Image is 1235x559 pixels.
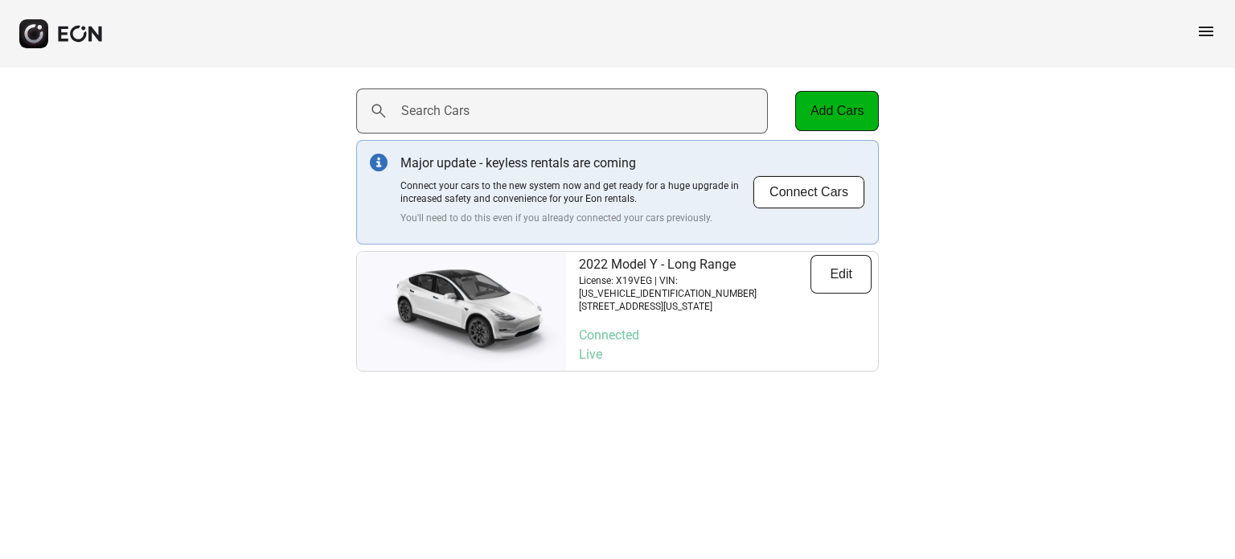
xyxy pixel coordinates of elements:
p: Major update - keyless rentals are coming [400,154,753,173]
span: menu [1196,22,1216,41]
img: car [357,259,566,364]
p: You'll need to do this even if you already connected your cars previously. [400,212,753,224]
label: Search Cars [401,101,470,121]
p: [STREET_ADDRESS][US_STATE] [579,300,810,313]
button: Edit [810,255,872,294]
img: info [370,154,388,171]
p: Connect your cars to the new system now and get ready for a huge upgrade in increased safety and ... [400,179,753,205]
button: Connect Cars [753,175,865,209]
p: Connected [579,326,872,345]
p: Live [579,345,872,364]
button: Add Cars [795,91,879,131]
p: License: X19VEG | VIN: [US_VEHICLE_IDENTIFICATION_NUMBER] [579,274,810,300]
p: 2022 Model Y - Long Range [579,255,810,274]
